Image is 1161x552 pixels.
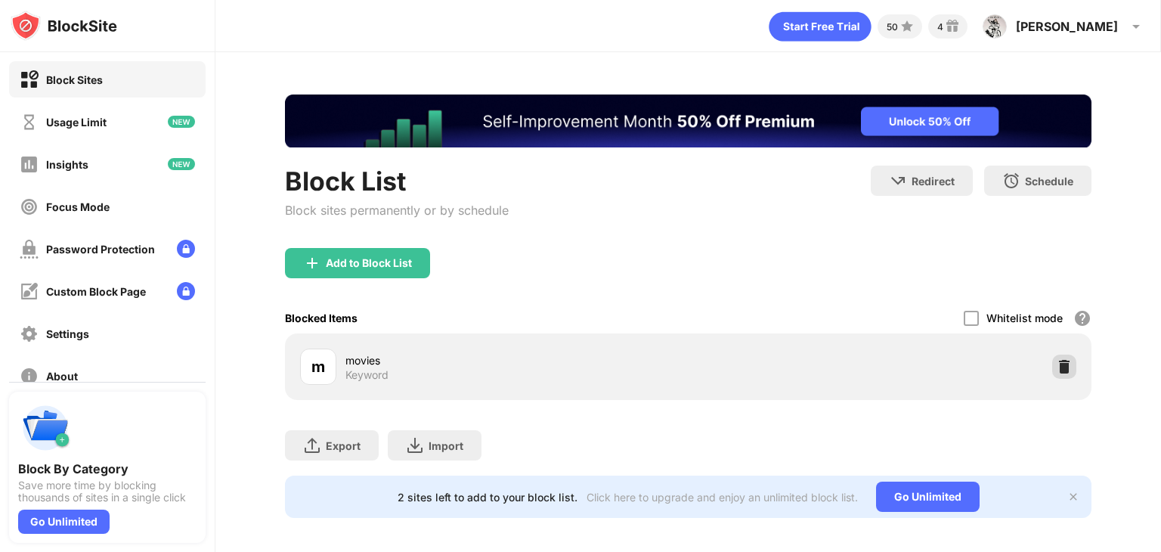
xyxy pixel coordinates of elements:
[876,482,980,512] div: Go Unlimited
[326,439,361,452] div: Export
[177,240,195,258] img: lock-menu.svg
[168,158,195,170] img: new-icon.svg
[20,367,39,386] img: about-off.svg
[986,312,1063,324] div: Whitelist mode
[398,491,577,504] div: 2 sites left to add to your block list.
[18,479,197,504] div: Save more time by blocking thousands of sites in a single click
[20,282,39,301] img: customize-block-page-off.svg
[887,21,898,33] div: 50
[46,73,103,86] div: Block Sites
[11,11,117,41] img: logo-blocksite.svg
[326,257,412,269] div: Add to Block List
[345,352,688,368] div: movies
[285,312,358,324] div: Blocked Items
[1025,175,1073,188] div: Schedule
[46,285,146,298] div: Custom Block Page
[18,461,197,476] div: Block By Category
[285,166,509,197] div: Block List
[20,113,39,132] img: time-usage-off.svg
[587,491,858,504] div: Click here to upgrade and enjoy an unlimited block list.
[46,327,89,340] div: Settings
[20,240,39,259] img: password-protection-off.svg
[177,282,195,300] img: lock-menu.svg
[46,200,110,213] div: Focus Mode
[285,95,1091,147] iframe: Banner
[311,355,325,378] div: m
[912,175,955,188] div: Redirect
[18,510,110,534] div: Go Unlimited
[1016,19,1118,34] div: [PERSON_NAME]
[18,401,73,455] img: push-categories.svg
[46,370,78,383] div: About
[20,70,39,89] img: block-on.svg
[429,439,463,452] div: Import
[983,14,1007,39] img: ACg8ocINDlBV8PTnMKlEDBdgxxEltt3F59P-z9rwVGjamF-3sM-yFQrO=s96-c
[46,243,155,256] div: Password Protection
[769,11,872,42] div: animation
[937,21,943,33] div: 4
[20,197,39,216] img: focus-off.svg
[898,17,916,36] img: points-small.svg
[1067,491,1079,503] img: x-button.svg
[20,324,39,343] img: settings-off.svg
[285,203,509,218] div: Block sites permanently or by schedule
[46,158,88,171] div: Insights
[20,155,39,174] img: insights-off.svg
[943,17,961,36] img: reward-small.svg
[168,116,195,128] img: new-icon.svg
[345,368,389,382] div: Keyword
[46,116,107,129] div: Usage Limit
